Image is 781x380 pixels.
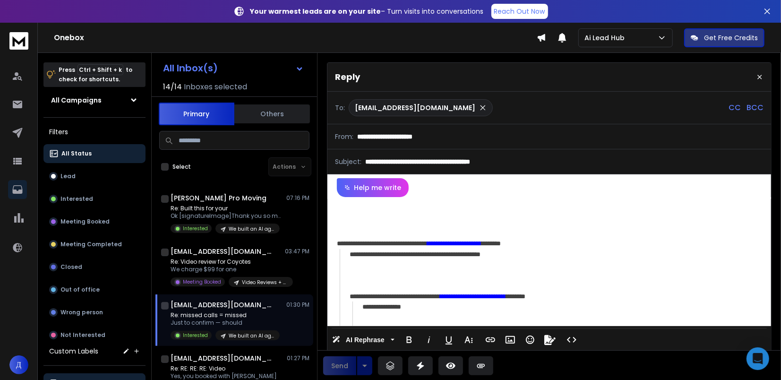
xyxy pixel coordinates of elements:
p: Interested [183,225,208,232]
p: Ai Lead Hub [584,33,628,43]
button: Signature [541,330,559,349]
p: To: [335,103,345,112]
img: logo [9,32,28,50]
a: Reach Out Now [491,4,548,19]
button: Underline (Ctrl+U) [440,330,458,349]
button: Primary [159,103,234,125]
button: Not Interested [43,326,146,345]
p: Meeting Completed [60,241,122,248]
button: Lead [43,167,146,186]
h1: [PERSON_NAME] Pro Moving [171,193,266,203]
h1: Onebox [54,32,537,43]
button: Bold (Ctrl+B) [400,330,418,349]
button: Others [234,104,310,124]
p: From: [335,132,353,141]
button: All Inbox(s) [155,59,311,78]
span: 14 / 14 [163,81,182,93]
button: Meeting Booked [43,212,146,231]
button: Д [9,355,28,374]
p: Lead [60,173,76,180]
button: All Campaigns [43,91,146,110]
button: Interested [43,190,146,208]
button: Code View [563,330,581,349]
p: 01:27 PM [287,354,309,362]
h1: All Campaigns [51,95,102,105]
p: Reach Out Now [494,7,545,16]
h3: Custom Labels [49,346,98,356]
p: Meeting Booked [183,278,221,285]
button: Help me write [337,178,409,197]
p: Re: missed calls = missed [171,311,280,319]
h1: All Inbox(s) [163,63,218,73]
p: Re: Built this for your [171,205,284,212]
button: Italic (Ctrl+I) [420,330,438,349]
p: 01:30 PM [286,301,309,309]
p: – Turn visits into conversations [250,7,484,16]
p: CC [729,102,741,113]
h1: [EMAIL_ADDRESS][DOMAIN_NAME] [171,354,275,363]
button: Get Free Credits [684,28,764,47]
p: Out of office [60,286,100,294]
span: AI Rephrase [344,336,386,344]
strong: Your warmest leads are on your site [250,7,381,16]
button: Emoticons [521,330,539,349]
p: [EMAIL_ADDRESS][DOMAIN_NAME] [355,103,475,112]
button: AI Rephrase [330,330,396,349]
p: Re: Video review for Coyotes [171,258,284,266]
p: Interested [60,195,93,203]
h3: Filters [43,125,146,138]
p: Press to check for shortcuts. [59,65,132,84]
h1: [EMAIL_ADDRESS][DOMAIN_NAME] [171,300,275,310]
label: Select [172,163,191,171]
button: Insert Link (Ctrl+K) [481,330,499,349]
button: Closed [43,258,146,276]
p: We built an AI agent [229,225,274,233]
div: Open Intercom Messenger [747,347,769,370]
p: Video Reviews + HeyGen subflow [242,279,287,286]
p: Just to confirm — should [171,319,280,327]
p: Meeting Booked [60,218,110,225]
button: More Text [460,330,478,349]
p: All Status [61,150,92,157]
button: Insert Image (Ctrl+P) [501,330,519,349]
p: Subject: [335,157,361,166]
span: Ctrl + Shift + k [77,64,123,75]
h1: [EMAIL_ADDRESS][DOMAIN_NAME] [171,247,275,256]
p: Yes, you booked with [PERSON_NAME] [171,372,284,380]
h3: Inboxes selected [184,81,247,93]
p: Closed [60,263,82,271]
p: We charge $99 for one [171,266,284,273]
p: Re: RE: RE: RE: Video [171,365,284,372]
p: We built an AI agent [229,332,274,339]
button: Meeting Completed [43,235,146,254]
p: Ok [signatureImage]Thank you so much [171,212,284,220]
button: Out of office [43,280,146,299]
p: Interested [183,332,208,339]
p: Reply [335,70,360,84]
p: Get Free Credits [704,33,758,43]
p: Wrong person [60,309,103,316]
button: Wrong person [43,303,146,322]
p: BCC [747,102,764,113]
p: 07:16 PM [286,194,309,202]
button: All Status [43,144,146,163]
p: Not Interested [60,331,105,339]
p: 03:47 PM [285,248,309,255]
